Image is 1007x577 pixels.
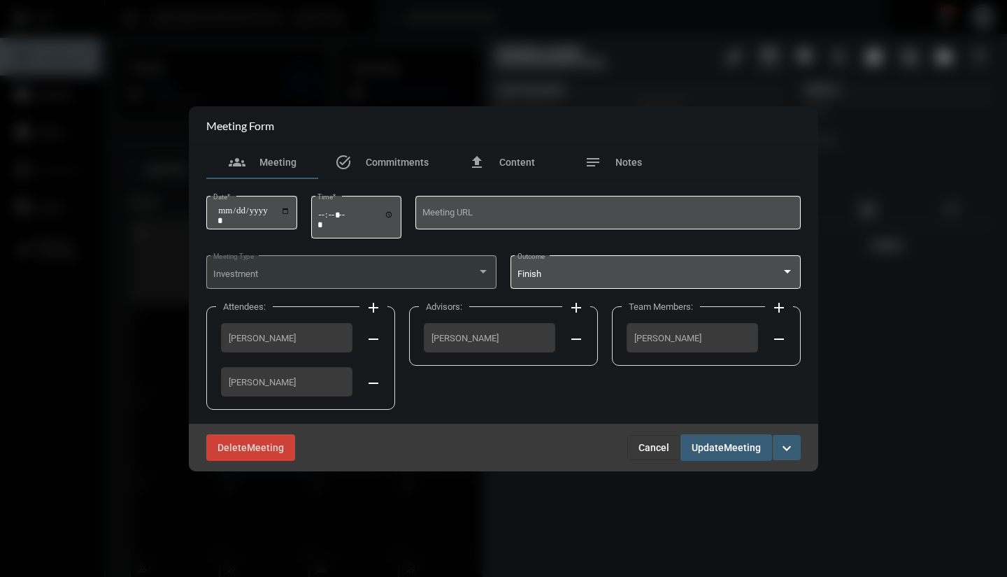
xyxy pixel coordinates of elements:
[365,299,382,315] mat-icon: add
[431,333,548,343] span: [PERSON_NAME]
[568,330,585,347] mat-icon: remove
[217,442,247,453] span: Delete
[229,154,245,171] mat-icon: groups
[638,442,669,453] span: Cancel
[771,330,787,347] mat-icon: remove
[419,301,469,312] label: Advisors:
[615,157,642,168] span: Notes
[229,377,345,387] span: [PERSON_NAME]
[627,435,680,460] button: Cancel
[778,440,795,457] mat-icon: expand_more
[499,157,535,168] span: Content
[568,299,585,315] mat-icon: add
[206,119,274,132] h2: Meeting Form
[771,299,787,315] mat-icon: add
[517,269,541,279] span: Finish
[634,333,750,343] span: [PERSON_NAME]
[724,442,761,453] span: Meeting
[680,434,772,460] button: UpdateMeeting
[365,374,382,391] mat-icon: remove
[216,301,273,312] label: Attendees:
[213,269,258,279] span: Investment
[335,154,352,171] mat-icon: task_alt
[229,333,345,343] span: [PERSON_NAME]
[206,434,295,460] button: DeleteMeeting
[247,442,284,453] span: Meeting
[365,330,382,347] mat-icon: remove
[469,154,485,171] mat-icon: file_upload
[622,301,700,312] label: Team Members:
[259,157,297,168] span: Meeting
[366,157,429,168] span: Commitments
[585,154,601,171] mat-icon: notes
[692,442,724,453] span: Update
